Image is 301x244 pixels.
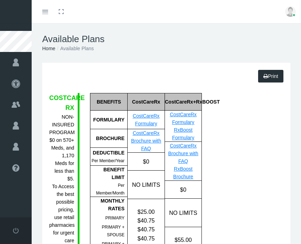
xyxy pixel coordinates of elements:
div: $40.75 [128,234,165,243]
a: CostCareRx Formulary [170,112,197,125]
div: $40.75 [128,216,165,225]
span: PRIMARY [105,216,124,220]
h1: Available Plans [42,34,290,45]
div: $0 [165,181,201,198]
div: COSTCARE RX [49,93,74,113]
a: Home [42,46,55,51]
div: MONTHLY RATES [90,197,124,212]
a: RxBoost Formulary [172,127,194,140]
div: FORMULARY [90,111,127,129]
div: NO LIMITS [127,171,165,199]
a: Print [258,70,283,83]
a: CostCareRx Brochure with FAQ [168,143,198,164]
li: Available Plans [55,45,94,52]
div: BENEFITS [90,93,127,111]
div: $25.00 [128,207,165,216]
div: BENEFIT LIMIT [90,166,124,181]
img: user-placeholder.jpg [285,6,296,17]
div: $0 [127,153,165,170]
div: NO LIMITS [165,199,201,227]
a: RxBoost Brochure [173,166,193,179]
a: CostCareRx Formulary [133,113,159,126]
div: CostCareRx [127,93,165,111]
div: DEDUCTIBLE [90,149,124,157]
div: BROCHURE [90,129,127,148]
b: NON-INSURED PROGRAM [49,114,75,135]
div: $40.75 [128,225,165,234]
a: CostCareRx Brochure with FAQ [131,130,161,151]
div: CostCareRx+RxBOOST [165,93,201,111]
span: Per Member/Year [91,158,124,163]
span: PRIMARY + SPOUSE [102,225,124,237]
